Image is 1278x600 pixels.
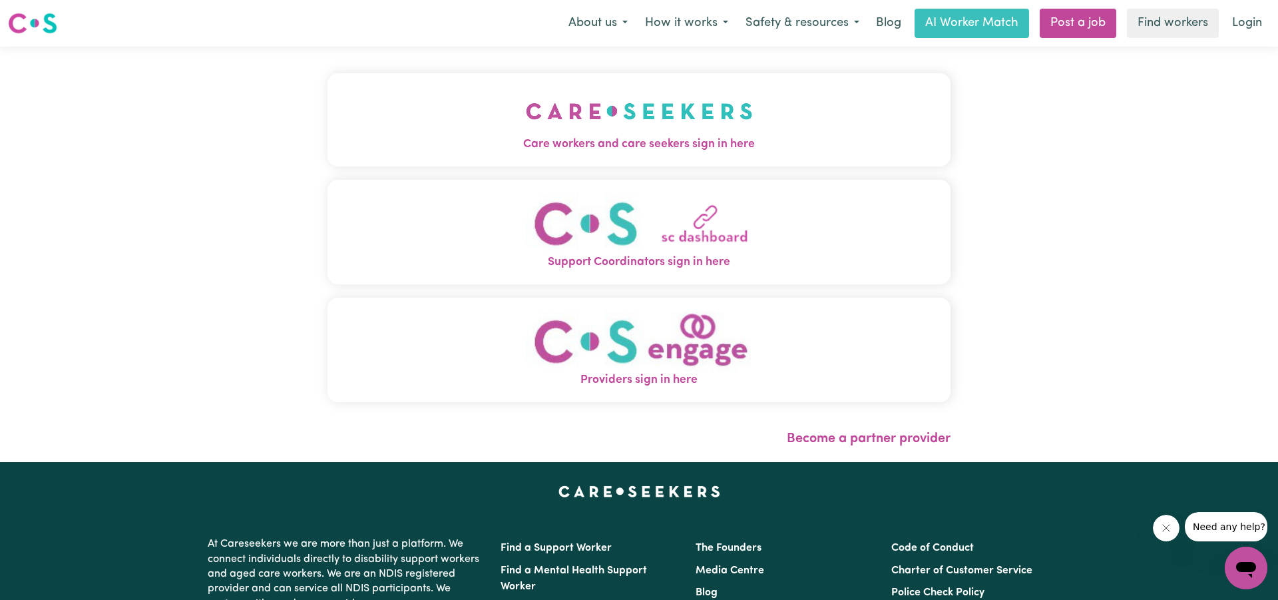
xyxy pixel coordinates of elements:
[558,486,720,497] a: Careseekers home page
[891,587,984,598] a: Police Check Policy
[737,9,868,37] button: Safety & resources
[327,254,951,271] span: Support Coordinators sign in here
[1127,9,1219,38] a: Find workers
[696,587,718,598] a: Blog
[1040,9,1116,38] a: Post a job
[891,565,1032,576] a: Charter of Customer Service
[327,372,951,389] span: Providers sign in here
[1185,512,1267,541] iframe: Message from company
[327,73,951,166] button: Care workers and care seekers sign in here
[1153,515,1179,541] iframe: Close message
[1225,547,1267,589] iframe: Button to launch messaging window
[787,432,951,446] a: Become a partner provider
[327,136,951,153] span: Care workers and care seekers sign in here
[327,180,951,284] button: Support Coordinators sign in here
[868,9,909,38] a: Blog
[560,9,636,37] button: About us
[696,543,761,553] a: The Founders
[501,543,612,553] a: Find a Support Worker
[636,9,737,37] button: How it works
[891,543,974,553] a: Code of Conduct
[1224,9,1270,38] a: Login
[915,9,1029,38] a: AI Worker Match
[8,8,57,39] a: Careseekers logo
[8,11,57,35] img: Careseekers logo
[501,565,647,592] a: Find a Mental Health Support Worker
[327,298,951,402] button: Providers sign in here
[696,565,764,576] a: Media Centre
